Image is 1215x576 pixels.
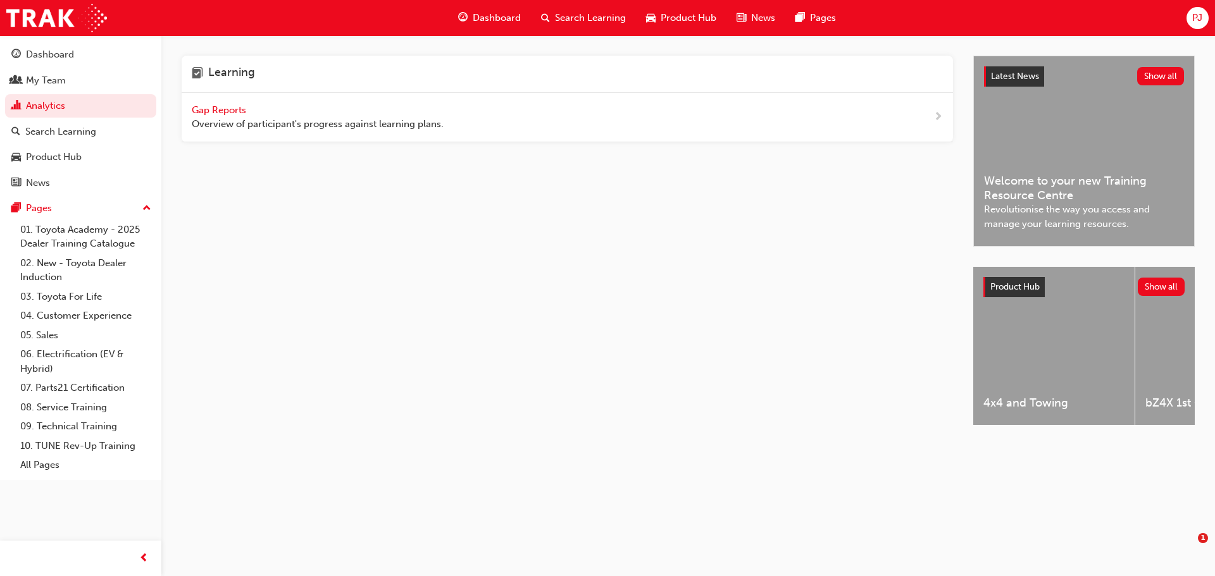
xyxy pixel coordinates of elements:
h4: Learning [208,66,255,82]
span: prev-icon [139,551,149,567]
span: pages-icon [11,203,21,214]
span: news-icon [737,10,746,26]
a: news-iconNews [726,5,785,31]
div: Search Learning [25,125,96,139]
a: search-iconSearch Learning [531,5,636,31]
button: Pages [5,197,156,220]
span: up-icon [142,200,151,217]
span: Overview of participant's progress against learning plans. [192,117,444,132]
button: Show all [1138,278,1185,296]
span: Product Hub [661,11,716,25]
a: Analytics [5,94,156,118]
a: Latest NewsShow allWelcome to your new Training Resource CentreRevolutionise the way you access a... [973,56,1195,247]
span: car-icon [11,152,21,163]
span: chart-icon [11,101,21,112]
button: Show all [1137,67,1185,85]
span: pages-icon [795,10,805,26]
span: PJ [1192,11,1202,25]
div: My Team [26,73,66,88]
a: 09. Technical Training [15,417,156,436]
a: News [5,171,156,195]
a: My Team [5,69,156,92]
span: Dashboard [473,11,521,25]
span: Search Learning [555,11,626,25]
button: PJ [1187,7,1209,29]
span: guage-icon [458,10,468,26]
a: 02. New - Toyota Dealer Induction [15,254,156,287]
div: News [26,176,50,190]
a: 10. TUNE Rev-Up Training [15,436,156,456]
span: search-icon [11,126,20,138]
span: Revolutionise the way you access and manage your learning resources. [984,202,1184,231]
span: people-icon [11,75,21,87]
span: Product Hub [990,281,1040,292]
span: next-icon [933,109,943,125]
a: Product Hub [5,145,156,169]
a: 06. Electrification (EV & Hybrid) [15,345,156,378]
a: guage-iconDashboard [448,5,531,31]
a: 4x4 and Towing [973,267,1135,425]
span: Gap Reports [192,104,249,116]
span: 4x4 and Towing [983,396,1125,410]
span: learning-icon [192,66,203,82]
a: Product HubShow all [983,277,1185,297]
span: 1 [1198,533,1208,543]
span: news-icon [11,178,21,189]
div: Pages [26,201,52,216]
span: Welcome to your new Training Resource Centre [984,174,1184,202]
a: 05. Sales [15,326,156,345]
div: Dashboard [26,47,74,62]
span: Pages [810,11,836,25]
a: Latest NewsShow all [984,66,1184,87]
button: DashboardMy TeamAnalyticsSearch LearningProduct HubNews [5,40,156,197]
div: Product Hub [26,150,82,164]
a: car-iconProduct Hub [636,5,726,31]
span: guage-icon [11,49,21,61]
a: 08. Service Training [15,398,156,417]
img: Trak [6,4,107,32]
a: 04. Customer Experience [15,306,156,326]
a: pages-iconPages [785,5,846,31]
iframe: Intercom live chat [1172,533,1202,563]
a: 03. Toyota For Life [15,287,156,307]
a: Gap Reports Overview of participant's progress against learning plans.next-icon [182,93,953,142]
a: All Pages [15,455,156,475]
span: Latest News [991,71,1039,82]
span: News [751,11,775,25]
a: Dashboard [5,43,156,66]
a: 01. Toyota Academy - 2025 Dealer Training Catalogue [15,220,156,254]
span: search-icon [541,10,550,26]
a: 07. Parts21 Certification [15,378,156,398]
span: car-icon [646,10,656,26]
a: Search Learning [5,120,156,144]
